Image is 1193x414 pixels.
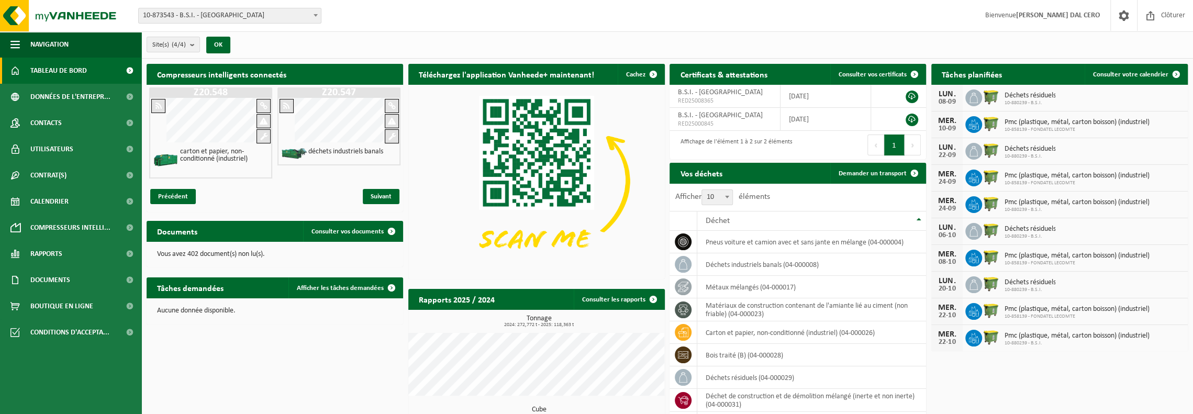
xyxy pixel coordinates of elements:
span: 10-880239 - B.S.I. [1004,100,1055,106]
span: 10-858139 - FONDATEL LECOMTE [1004,260,1149,266]
span: Demander un transport [839,170,907,177]
div: 22-10 [936,312,957,319]
img: WB-1100-HPE-GN-50 [982,301,1000,319]
h2: Tâches demandées [147,277,234,298]
img: WB-1100-HPE-GN-50 [982,195,1000,212]
span: Navigation [30,31,69,58]
span: Déchets résiduels [1004,225,1055,233]
span: Pmc (plastique, métal, carton boisson) (industriel) [1004,305,1149,314]
span: Suivant [363,189,399,204]
h2: Rapports 2025 / 2024 [408,289,505,309]
span: Consulter votre calendrier [1093,71,1168,78]
span: Documents [30,267,70,293]
div: 08-09 [936,98,957,106]
span: Déchets résiduels [1004,145,1055,153]
a: Consulter votre calendrier [1085,64,1187,85]
span: Site(s) [152,37,186,53]
div: 22-09 [936,152,957,159]
span: Rapports [30,241,62,267]
td: matériaux de construction contenant de l'amiante lié au ciment (non friable) (04-000023) [697,298,926,321]
span: Utilisateurs [30,136,73,162]
span: Compresseurs intelli... [30,215,110,241]
div: MER. [936,330,957,339]
span: Déchet [705,217,729,225]
span: Déchets résiduels [1004,92,1055,100]
div: MER. [936,304,957,312]
h2: Documents [147,221,208,241]
td: déchets résiduels (04-000029) [697,366,926,389]
div: LUN. [936,223,957,232]
span: Précédent [150,189,196,204]
div: LUN. [936,143,957,152]
img: WB-1100-HPE-GN-50 [982,168,1000,186]
span: Pmc (plastique, métal, carton boisson) (industriel) [1004,118,1149,127]
a: Consulter vos certificats [830,64,925,85]
span: 10-880239 - B.S.I. [1004,287,1055,293]
button: OK [206,37,230,53]
span: 10-873543 - B.S.I. - SENEFFE [138,8,321,24]
span: 10 [702,190,732,205]
span: Pmc (plastique, métal, carton boisson) (industriel) [1004,332,1149,340]
img: WB-1100-HPE-GN-50 [982,248,1000,266]
h1: Z20.548 [152,87,270,98]
td: déchets industriels banals (04-000008) [697,253,926,276]
span: Conditions d'accepta... [30,319,109,345]
h3: Tonnage [414,315,665,328]
a: Demander un transport [830,163,925,184]
h2: Certificats & attestations [670,64,777,84]
td: déchet de construction et de démolition mélangé (inerte et non inerte) (04-000031) [697,389,926,412]
span: Déchets résiduels [1004,278,1055,287]
div: MER. [936,250,957,259]
td: [DATE] [781,108,871,131]
span: Pmc (plastique, métal, carton boisson) (industriel) [1004,172,1149,180]
span: 10-858139 - FONDATEL LECOMTE [1004,127,1149,133]
img: Download de VHEPlus App [408,85,665,277]
div: MER. [936,170,957,178]
span: 2024: 272,772 t - 2025: 118,363 t [414,322,665,328]
span: Afficher les tâches demandées [297,285,384,292]
span: Pmc (plastique, métal, carton boisson) (industriel) [1004,198,1149,207]
div: LUN. [936,277,957,285]
p: Vous avez 402 document(s) non lu(s). [157,251,393,258]
div: LUN. [936,90,957,98]
span: RED25000845 [677,120,772,128]
td: bois traité (B) (04-000028) [697,344,926,366]
h2: Compresseurs intelligents connectés [147,64,403,84]
span: 10-880239 - B.S.I. [1004,340,1149,346]
div: 10-09 [936,125,957,132]
div: 20-10 [936,285,957,293]
span: Données de l'entrepr... [30,84,110,110]
span: Consulter vos certificats [839,71,907,78]
img: WB-1100-HPE-GN-50 [982,141,1000,159]
h1: Z20.547 [280,87,398,98]
span: 10-858139 - FONDATEL LECOMTE [1004,314,1149,320]
button: Site(s)(4/4) [147,37,200,52]
td: [DATE] [781,85,871,108]
button: 1 [884,135,905,155]
span: RED25008365 [677,97,772,105]
a: Consulter les rapports [574,289,664,310]
span: Tableau de bord [30,58,87,84]
span: 10-880239 - B.S.I. [1004,207,1149,213]
div: 24-09 [936,205,957,212]
td: carton et papier, non-conditionné (industriel) (04-000026) [697,321,926,344]
h2: Téléchargez l'application Vanheede+ maintenant! [408,64,605,84]
span: Contacts [30,110,62,136]
img: WB-1100-HPE-GN-50 [982,115,1000,132]
span: 10-873543 - B.S.I. - SENEFFE [139,8,321,23]
img: HK-XZ-20-GN-00 [153,147,179,173]
span: Pmc (plastique, métal, carton boisson) (industriel) [1004,252,1149,260]
count: (4/4) [172,41,186,48]
span: 10-880239 - B.S.I. [1004,233,1055,240]
div: MER. [936,117,957,125]
h2: Vos déchets [670,163,732,183]
span: 10-880239 - B.S.I. [1004,153,1055,160]
span: Consulter vos documents [311,228,384,235]
img: WB-1100-HPE-GN-50 [982,88,1000,106]
div: 24-09 [936,178,957,186]
div: Affichage de l'élément 1 à 2 sur 2 éléments [675,133,792,156]
td: métaux mélangés (04-000017) [697,276,926,298]
img: WB-1100-HPE-GN-50 [982,221,1000,239]
a: Consulter vos documents [303,221,402,242]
